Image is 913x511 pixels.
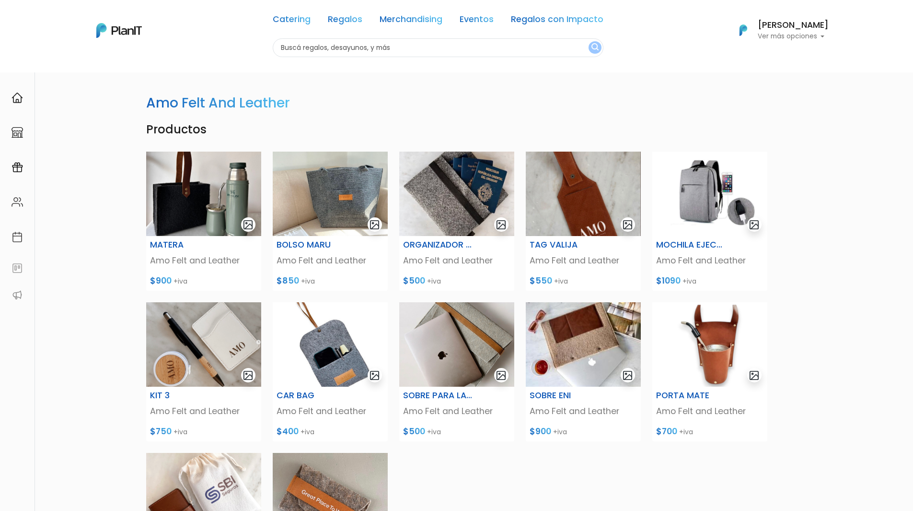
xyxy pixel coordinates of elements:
[277,405,384,417] p: Amo Felt and Leather
[758,21,829,30] h6: [PERSON_NAME]
[140,302,267,441] a: gallery-light KIT 3 Amo Felt and Leather $750 +iva
[427,427,441,437] span: +iva
[553,427,567,437] span: +iva
[243,219,254,230] img: gallery-light
[12,92,23,104] img: home-e721727adea9d79c4d83392d1f703f7f8bce08238fde08b1acbfd93340b81755.svg
[146,152,261,236] img: 9D89606C-6833-49F3-AB9B-70BB40D551FA.jpeg
[12,196,23,208] img: people-662611757002400ad9ed0e3c099ab2801c6687ba6c219adb57efc949bc21e19d.svg
[656,240,728,250] h6: MOCHILA EJECUTIVA 1
[12,127,23,138] img: marketplace-4ceaa7011d94191e9ded77b95e3339b90024bf715f7c57f8cf31f2d8c509eaba.svg
[146,95,290,111] h3: Amo Felt and Leather
[526,152,641,236] img: 1BA9C501-56AA-4D40-A05A-294415F0D66C.jpeg
[530,426,551,437] span: $900
[622,370,633,381] img: gallery-light
[140,123,773,137] h4: Productos
[150,405,257,417] p: Amo Felt and Leather
[243,370,254,381] img: gallery-light
[591,43,599,52] img: search_button-432b6d5273f82d61273b3651a40e1bd1b912527efae98b1b7a1b2c0702e16a8d.svg
[520,302,647,441] a: gallery-light SOBRE ENI Amo Felt and Leather $900 +iva
[656,405,763,417] p: Amo Felt and Leather
[267,302,393,441] a: gallery-light CAR BAG Amo Felt and Leather $400 +iva
[656,275,681,286] span: $1090
[554,276,568,286] span: +iva
[150,391,221,401] h6: KIT 3
[496,219,507,230] img: gallery-light
[727,18,829,43] button: PlanIt Logo [PERSON_NAME] Ver más opciones
[300,427,314,437] span: +iva
[173,276,187,286] span: +iva
[749,370,760,381] img: gallery-light
[393,152,520,291] a: gallery-light ORGANIZADOR DE VIAJE Amo Felt and Leather $500 +iva
[403,275,425,286] span: $500
[530,405,637,417] p: Amo Felt and Leather
[656,426,677,437] span: $700
[496,370,507,381] img: gallery-light
[656,391,728,401] h6: PORTA MATE
[526,302,641,387] img: thumb_WhatsApp_Image_2023-07-25_at_16.27.14__1_.jpeg
[511,15,603,27] a: Regalos con Impacto
[12,162,23,173] img: campaigns-02234683943229c281be62815700db0a1741e53638e28bf9629b52c665b00959.svg
[530,240,601,250] h6: TAG VALIJA
[12,231,23,243] img: calendar-87d922413cdce8b2cf7b7f5f62616a5cf9e4887200fb71536465627b3292af00.svg
[277,275,299,286] span: $850
[380,15,442,27] a: Merchandising
[403,426,425,437] span: $500
[733,20,754,41] img: PlanIt Logo
[399,152,514,236] img: FCAB8B3B-50A0-404F-B988-EB7DE95CE7F7.jpeg
[679,427,693,437] span: +iva
[173,427,187,437] span: +iva
[530,391,601,401] h6: SOBRE ENI
[403,405,510,417] p: Amo Felt and Leather
[647,152,773,291] a: gallery-light MOCHILA EJECUTIVA 1 Amo Felt and Leather $1090 +iva
[656,254,763,267] p: Amo Felt and Leather
[460,15,494,27] a: Eventos
[140,152,267,291] a: gallery-light MATERA Amo Felt and Leather $900 +iva
[403,254,510,267] p: Amo Felt and Leather
[652,302,767,387] img: 2000___2000-Photoroom_-_2025-06-04T152229.378.jpg
[277,391,348,401] h6: CAR BAG
[273,152,388,236] img: bolso_manu_3.png
[682,276,696,286] span: +iva
[146,302,261,387] img: 97AC7DF0-1C38-4506-9C8F-23A1FCBBBF9B.jpeg
[749,219,760,230] img: gallery-light
[150,426,172,437] span: $750
[273,38,603,57] input: Buscá regalos, desayunos, y más
[273,15,311,27] a: Catering
[369,370,380,381] img: gallery-light
[150,240,221,250] h6: MATERA
[277,254,384,267] p: Amo Felt and Leather
[150,275,172,286] span: $900
[403,240,474,250] h6: ORGANIZADOR DE VIAJE
[277,240,348,250] h6: BOLSO MARU
[150,254,257,267] p: Amo Felt and Leather
[96,23,142,38] img: PlanIt Logo
[520,152,647,291] a: gallery-light TAG VALIJA Amo Felt and Leather $550 +iva
[652,152,767,236] img: Captura_de_pantalla_2024-11-07_130731.png
[530,254,637,267] p: Amo Felt and Leather
[393,302,520,441] a: gallery-light SOBRE PARA LAPTOP Amo Felt and Leather $500 +iva
[277,426,299,437] span: $400
[267,152,393,291] a: gallery-light BOLSO MARU Amo Felt and Leather $850 +iva
[12,262,23,274] img: feedback-78b5a0c8f98aac82b08bfc38622c3050aee476f2c9584af64705fc4e61158814.svg
[622,219,633,230] img: gallery-light
[758,33,829,40] p: Ver más opciones
[273,302,388,387] img: car_bag1.jpg
[403,391,474,401] h6: SOBRE PARA LAPTOP
[427,276,441,286] span: +iva
[369,219,380,230] img: gallery-light
[328,15,362,27] a: Regalos
[399,302,514,387] img: 047DC430-BED6-4F8E-96A1-582C15DC527E.jpeg
[301,276,315,286] span: +iva
[12,289,23,301] img: partners-52edf745621dab592f3b2c58e3bca9d71375a7ef29c3b500c9f145b62cc070d4.svg
[647,302,773,441] a: gallery-light PORTA MATE Amo Felt and Leather $700 +iva
[530,275,552,286] span: $550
